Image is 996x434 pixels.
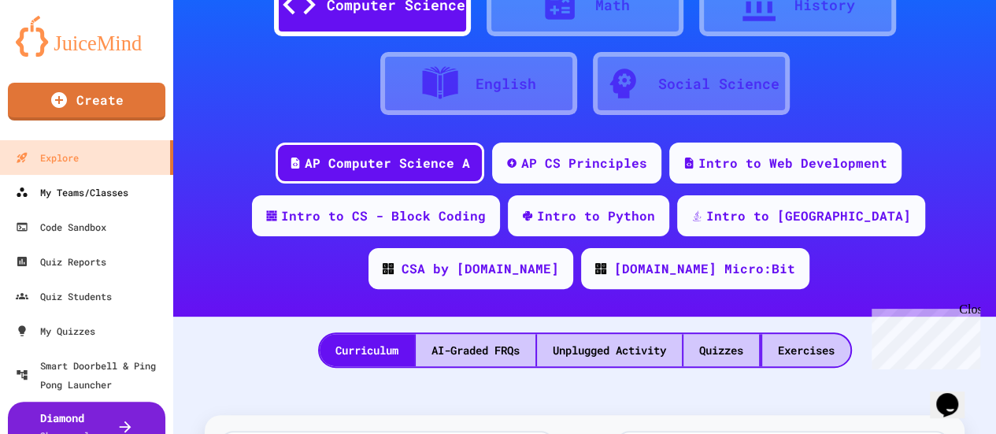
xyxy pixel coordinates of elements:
div: AP CS Principles [521,154,647,172]
div: AP Computer Science A [305,154,470,172]
div: Smart Doorbell & Ping Pong Launcher [16,356,167,394]
div: Intro to Python [537,206,655,225]
div: [DOMAIN_NAME] Micro:Bit [614,259,795,278]
div: Unplugged Activity [537,334,682,366]
div: Code Sandbox [16,217,106,236]
div: My Teams/Classes [16,183,128,202]
iframe: chat widget [930,371,980,418]
div: Exercises [762,334,850,366]
div: My Quizzes [16,321,95,340]
div: Social Science [658,73,779,95]
div: Curriculum [320,334,414,366]
div: English [476,73,536,95]
img: CODE_logo_RGB.png [383,263,394,274]
div: Chat with us now!Close [6,6,109,100]
img: CODE_logo_RGB.png [595,263,606,274]
img: logo-orange.svg [16,16,157,57]
div: Intro to [GEOGRAPHIC_DATA] [706,206,911,225]
div: Quizzes [683,334,759,366]
div: CSA by [DOMAIN_NAME] [402,259,559,278]
div: Intro to CS - Block Coding [281,206,486,225]
iframe: chat widget [865,302,980,369]
div: Explore [16,148,79,167]
a: Create [8,83,165,121]
div: Quiz Reports [16,252,106,271]
div: Quiz Students [16,287,112,306]
div: Intro to Web Development [698,154,887,172]
div: AI-Graded FRQs [416,334,535,366]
